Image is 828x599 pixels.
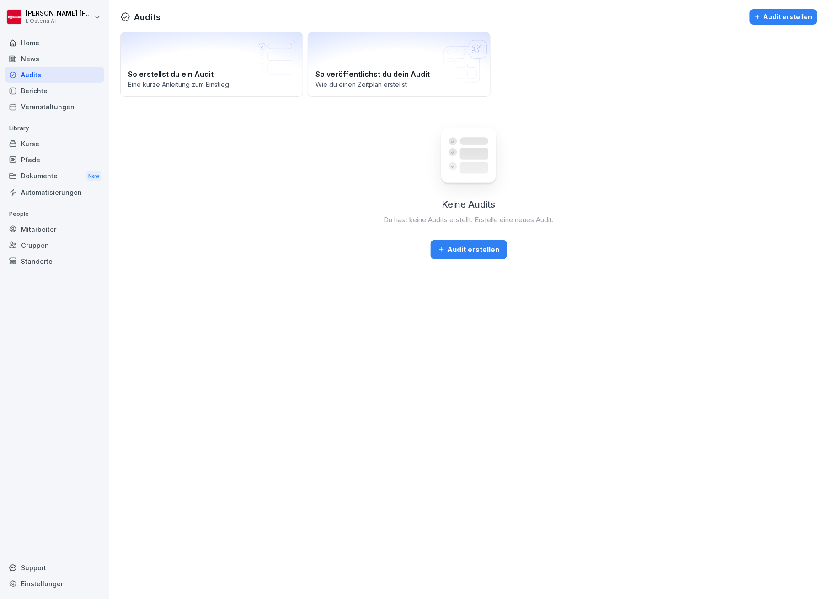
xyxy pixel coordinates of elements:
a: Gruppen [5,237,104,253]
a: Mitarbeiter [5,221,104,237]
button: Audit erstellen [431,240,507,259]
a: Veranstaltungen [5,99,104,115]
p: Du hast keine Audits erstellt. Erstelle eine neues Audit. [384,215,554,225]
h2: Keine Audits [442,198,496,211]
a: Pfade [5,152,104,168]
button: Audit erstellen [750,9,817,25]
a: Standorte [5,253,104,269]
h2: So erstellst du ein Audit [128,69,295,80]
p: People [5,207,104,221]
a: News [5,51,104,67]
a: Automatisierungen [5,184,104,200]
h1: Audits [134,11,160,23]
a: Einstellungen [5,576,104,592]
p: L'Osteria AT [26,18,92,24]
a: Audits [5,67,104,83]
p: [PERSON_NAME] [PERSON_NAME] [26,10,92,17]
p: Wie du einen Zeitplan erstellst [315,80,483,89]
div: Audit erstellen [754,12,812,22]
div: Support [5,560,104,576]
a: Berichte [5,83,104,99]
h2: So veröffentlichst du dein Audit [315,69,483,80]
a: So veröffentlichst du dein AuditWie du einen Zeitplan erstellst [308,32,491,97]
a: Kurse [5,136,104,152]
a: Home [5,35,104,51]
a: So erstellst du ein AuditEine kurze Anleitung zum Einstieg [120,32,303,97]
p: Library [5,121,104,136]
div: New [86,171,101,182]
div: Dokumente [5,168,104,185]
a: DokumenteNew [5,168,104,185]
div: Audit erstellen [438,245,500,255]
p: Eine kurze Anleitung zum Einstieg [128,80,295,89]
